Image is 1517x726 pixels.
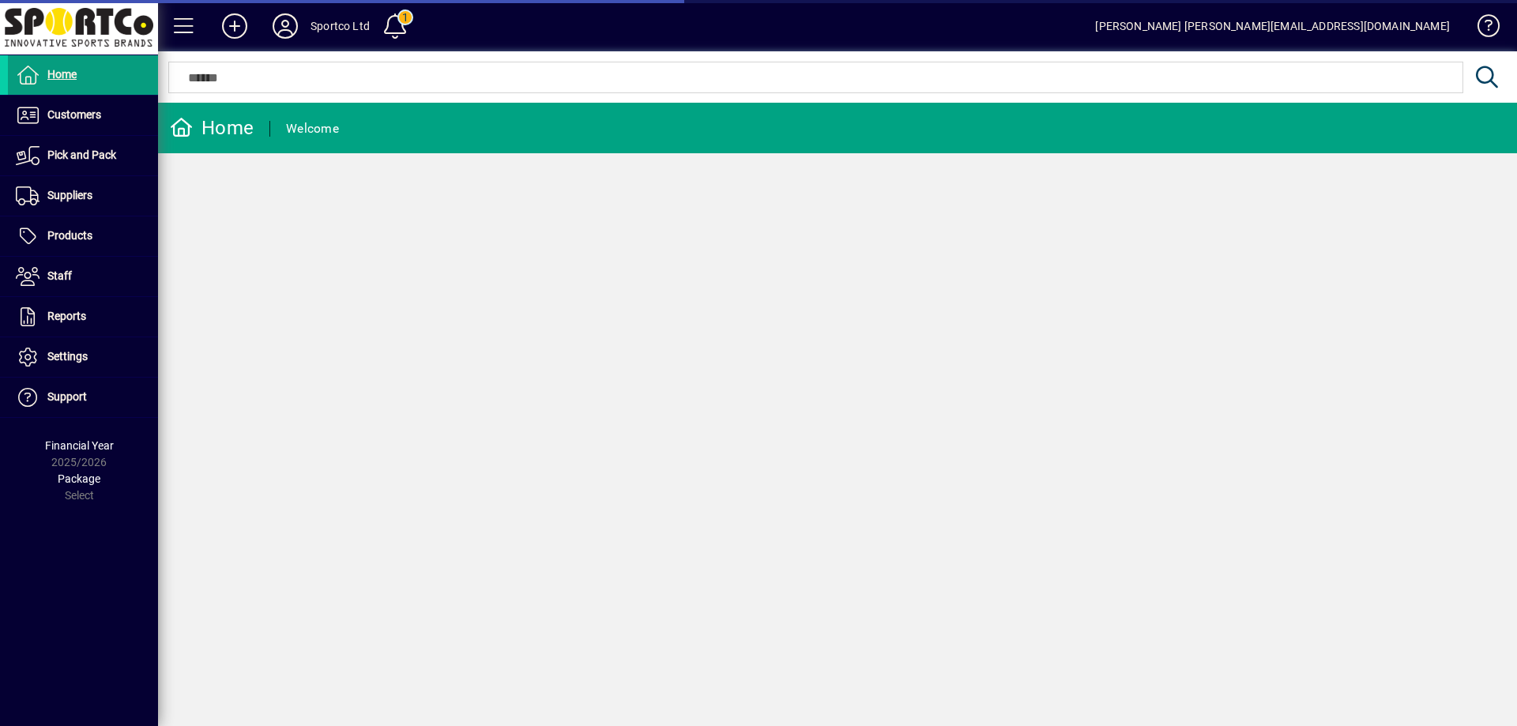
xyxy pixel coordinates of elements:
[8,96,158,135] a: Customers
[47,310,86,322] span: Reports
[1095,13,1450,39] div: [PERSON_NAME] [PERSON_NAME][EMAIL_ADDRESS][DOMAIN_NAME]
[47,269,72,282] span: Staff
[8,257,158,296] a: Staff
[47,108,101,121] span: Customers
[8,216,158,256] a: Products
[209,12,260,40] button: Add
[47,229,92,242] span: Products
[8,337,158,377] a: Settings
[47,189,92,201] span: Suppliers
[8,378,158,417] a: Support
[8,297,158,337] a: Reports
[47,68,77,81] span: Home
[286,116,339,141] div: Welcome
[311,13,370,39] div: Sportco Ltd
[1466,3,1497,55] a: Knowledge Base
[170,115,254,141] div: Home
[47,149,116,161] span: Pick and Pack
[260,12,311,40] button: Profile
[8,136,158,175] a: Pick and Pack
[8,176,158,216] a: Suppliers
[47,390,87,403] span: Support
[45,439,114,452] span: Financial Year
[47,350,88,363] span: Settings
[58,472,100,485] span: Package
